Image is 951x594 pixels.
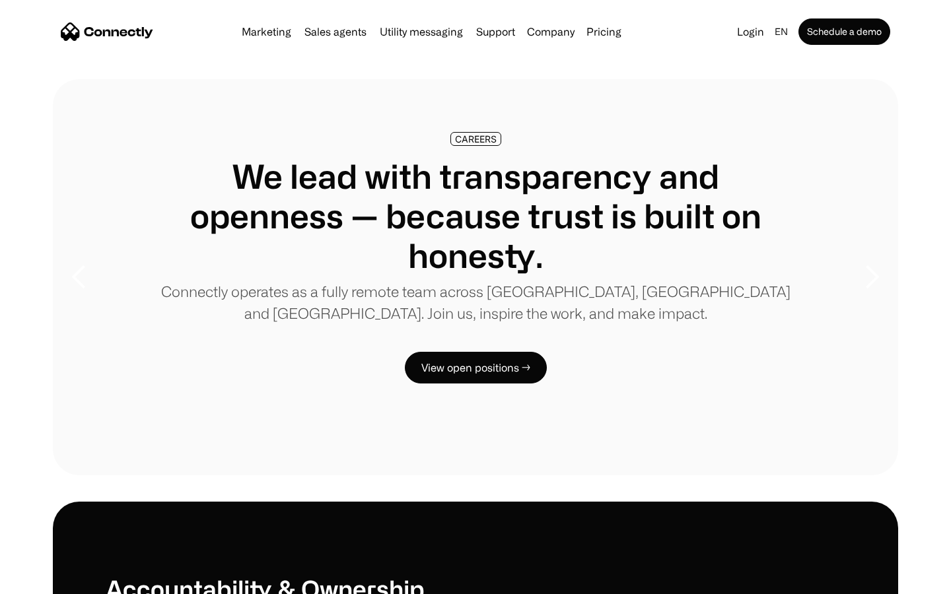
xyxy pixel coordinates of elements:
a: Support [471,26,520,37]
a: Marketing [236,26,297,37]
a: Schedule a demo [798,18,890,45]
a: View open positions → [405,352,547,383]
a: Utility messaging [374,26,468,37]
a: Pricing [581,26,627,37]
p: Connectly operates as a fully remote team across [GEOGRAPHIC_DATA], [GEOGRAPHIC_DATA] and [GEOGRA... [158,280,792,324]
div: en [775,22,788,41]
a: Login [732,22,769,41]
div: CAREERS [455,134,497,144]
h1: We lead with transparency and openness — because trust is built on honesty. [158,156,792,275]
a: Sales agents [299,26,372,37]
div: Company [527,22,575,41]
